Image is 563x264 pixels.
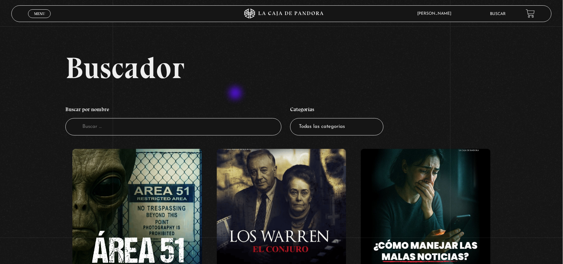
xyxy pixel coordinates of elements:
[32,17,47,22] span: Cerrar
[414,12,458,16] span: [PERSON_NAME]
[290,103,384,118] h4: Categorías
[65,103,281,118] h4: Buscar por nombre
[34,12,45,16] span: Menu
[65,53,552,83] h2: Buscador
[490,12,506,16] a: Buscar
[526,9,535,18] a: View your shopping cart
